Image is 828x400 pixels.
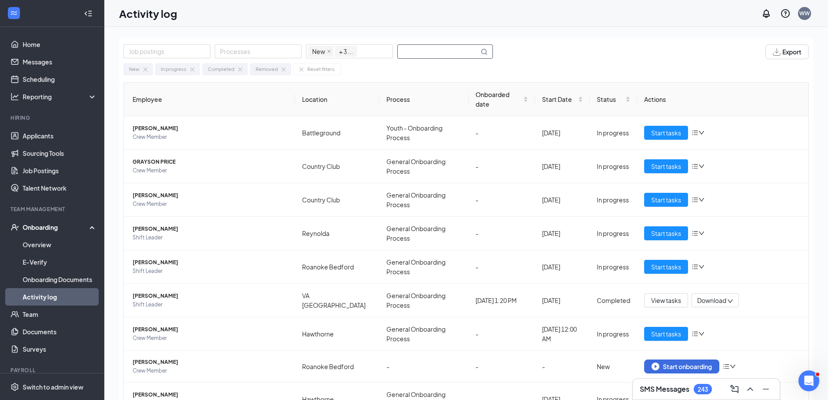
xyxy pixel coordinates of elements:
div: - [476,362,528,371]
button: ComposeMessage [728,382,742,396]
svg: ChevronUp [745,384,755,394]
div: Team Management [10,205,95,213]
h1: Activity log [119,6,177,21]
span: [PERSON_NAME] [133,225,288,233]
a: Applicants [23,127,97,145]
td: General Onboarding Process [379,183,469,217]
div: In progress [597,262,630,272]
div: In progress [161,65,186,73]
span: + 3 ... [339,47,353,56]
span: down [698,230,705,236]
span: Shift Leader [133,267,288,276]
div: Reporting [23,92,97,101]
svg: Notifications [761,8,771,19]
span: New [308,46,333,57]
div: In progress [597,195,630,205]
span: New [312,47,325,56]
a: Messages [23,53,97,71]
div: Onboarding [23,223,90,232]
td: General Onboarding Process [379,317,469,351]
div: In progress [597,329,630,339]
svg: ComposeMessage [729,384,740,394]
svg: WorkstreamLogo [10,9,18,17]
span: Crew Member [133,334,288,343]
span: down [698,163,705,169]
span: Crew Member [133,200,288,208]
span: Start tasks [651,128,681,138]
div: New [597,362,630,371]
div: In progress [597,161,630,171]
svg: Settings [10,383,19,391]
button: View tasks [644,293,688,307]
button: Export [765,44,809,59]
th: Onboarded date [469,83,535,116]
span: Start tasks [651,229,681,238]
button: Minimize [759,382,773,396]
button: Start tasks [644,193,688,207]
span: [PERSON_NAME] [133,258,288,267]
svg: Collapse [84,9,93,18]
span: Shift Leader [133,233,288,242]
button: ChevronUp [743,382,757,396]
a: Documents [23,323,97,340]
a: Home [23,36,97,53]
th: Employee [124,83,295,116]
span: [PERSON_NAME] [133,191,288,200]
span: Status [597,94,624,104]
th: Status [590,83,637,116]
a: Job Postings [23,162,97,179]
div: In progress [597,128,630,138]
iframe: Intercom live chat [798,370,819,391]
span: [PERSON_NAME] [133,358,288,366]
div: Switch to admin view [23,383,83,391]
td: Battleground [295,116,379,150]
span: [PERSON_NAME] [133,124,288,133]
button: Start onboarding [644,360,719,373]
span: bars [692,196,698,203]
div: [DATE] 1:20 PM [476,296,528,305]
span: Download [697,296,726,305]
span: [PERSON_NAME] [133,390,288,399]
span: down [698,197,705,203]
span: bars [692,330,698,337]
div: [DATE] [542,262,583,272]
th: Start Date [535,83,590,116]
div: WW [799,10,810,17]
span: Start Date [542,94,576,104]
button: Start tasks [644,327,688,341]
a: Surveys [23,340,97,358]
span: GRAYSON PRICE [133,158,288,166]
div: Start onboarding [652,363,712,370]
span: Crew Member [133,133,288,141]
span: + 3 ... [335,46,357,57]
td: General Onboarding Process [379,250,469,284]
svg: MagnifyingGlass [481,48,488,55]
span: Start tasks [651,161,681,171]
div: Reset filters [307,65,335,73]
span: down [727,298,733,304]
a: E-Verify [23,253,97,271]
button: Start tasks [644,226,688,240]
td: Roanoke Bedford [295,351,379,383]
div: - [476,161,528,171]
td: Youth - Onboarding Process [379,116,469,150]
button: Start tasks [644,126,688,140]
a: Team [23,306,97,323]
span: [PERSON_NAME] [133,292,288,300]
svg: UserCheck [10,223,19,232]
a: Scheduling [23,71,97,88]
div: Completed [597,296,630,305]
button: Start tasks [644,159,688,173]
th: Process [379,83,469,116]
span: Start tasks [651,329,681,339]
span: Start tasks [651,195,681,205]
div: [DATE] [542,229,583,238]
span: View tasks [651,296,681,305]
span: down [698,331,705,337]
td: Country Club [295,183,379,217]
span: close [327,49,331,54]
div: [DATE] [542,128,583,138]
span: bars [692,263,698,270]
span: Start tasks [651,262,681,272]
div: [DATE] 12:00 AM [542,324,583,343]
